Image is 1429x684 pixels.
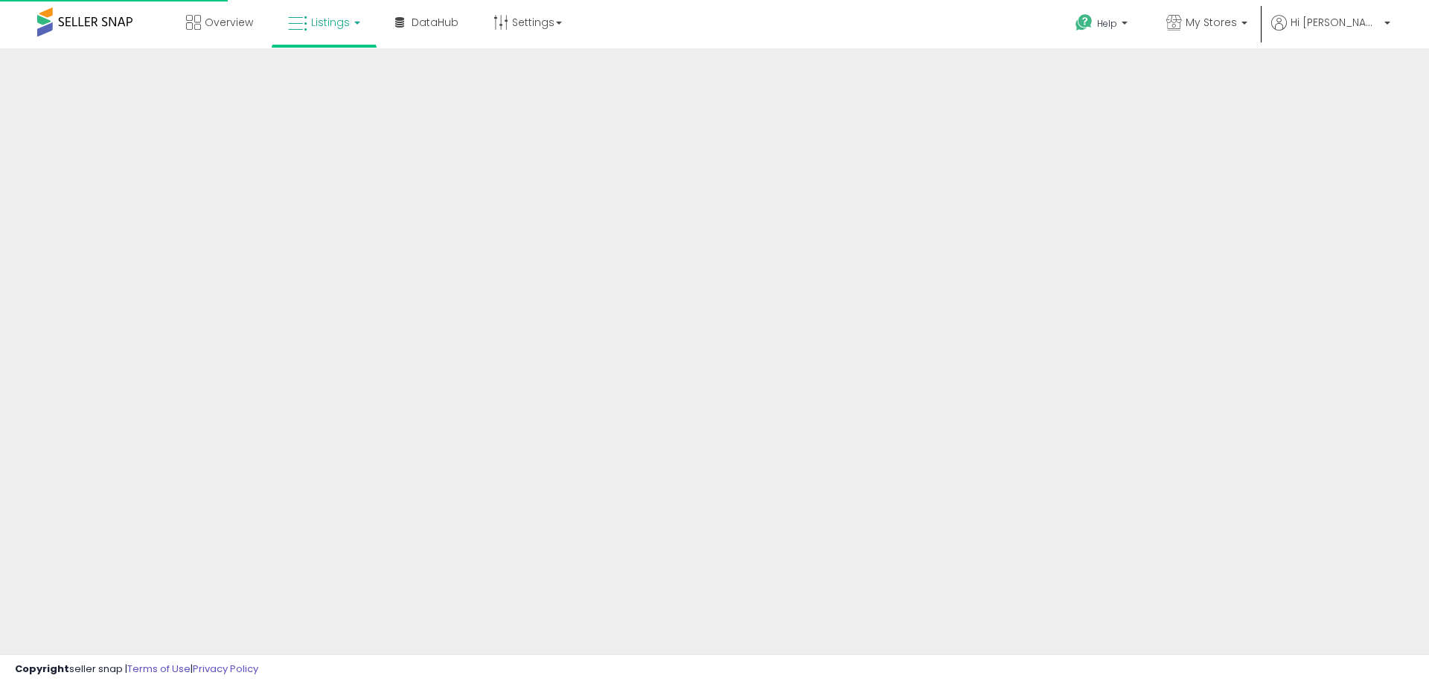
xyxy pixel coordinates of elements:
span: My Stores [1186,15,1237,30]
i: Get Help [1075,13,1093,32]
span: DataHub [412,15,458,30]
div: seller snap | | [15,662,258,677]
a: Terms of Use [127,662,191,676]
a: Hi [PERSON_NAME] [1271,15,1390,48]
a: Privacy Policy [193,662,258,676]
span: Listings [311,15,350,30]
a: Help [1064,2,1142,48]
strong: Copyright [15,662,69,676]
span: Hi [PERSON_NAME] [1291,15,1380,30]
span: Help [1097,17,1117,30]
span: Overview [205,15,253,30]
